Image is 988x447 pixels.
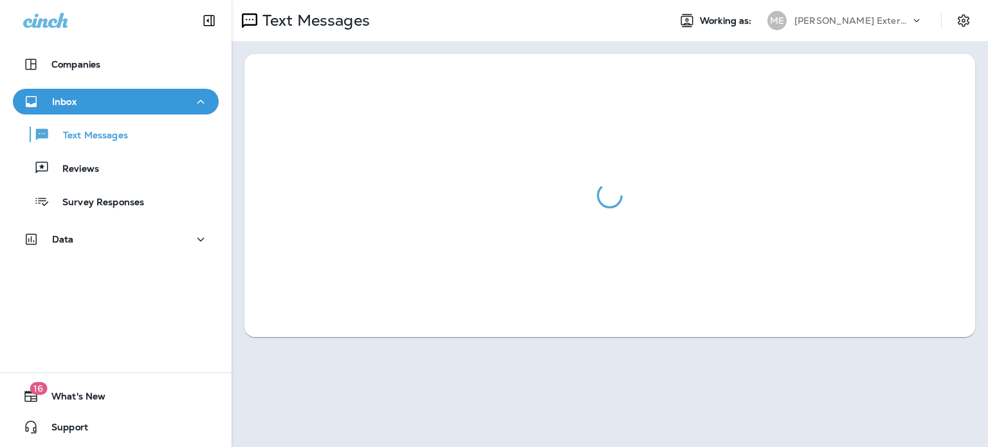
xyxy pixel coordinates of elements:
p: Text Messages [50,130,128,142]
span: Support [39,422,88,437]
button: Survey Responses [13,188,219,215]
span: Working as: [700,15,755,26]
button: Reviews [13,154,219,181]
p: Reviews [50,163,99,176]
p: Text Messages [257,11,370,30]
button: Support [13,414,219,440]
p: [PERSON_NAME] Exterminating [794,15,910,26]
p: Companies [51,59,100,69]
button: Companies [13,51,219,77]
button: 16What's New [13,383,219,409]
span: 16 [30,382,47,395]
span: What's New [39,391,105,406]
div: ME [767,11,787,30]
button: Data [13,226,219,252]
p: Inbox [52,96,77,107]
button: Text Messages [13,121,219,148]
button: Settings [952,9,975,32]
button: Inbox [13,89,219,114]
button: Collapse Sidebar [191,8,227,33]
p: Survey Responses [50,197,144,209]
p: Data [52,234,74,244]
